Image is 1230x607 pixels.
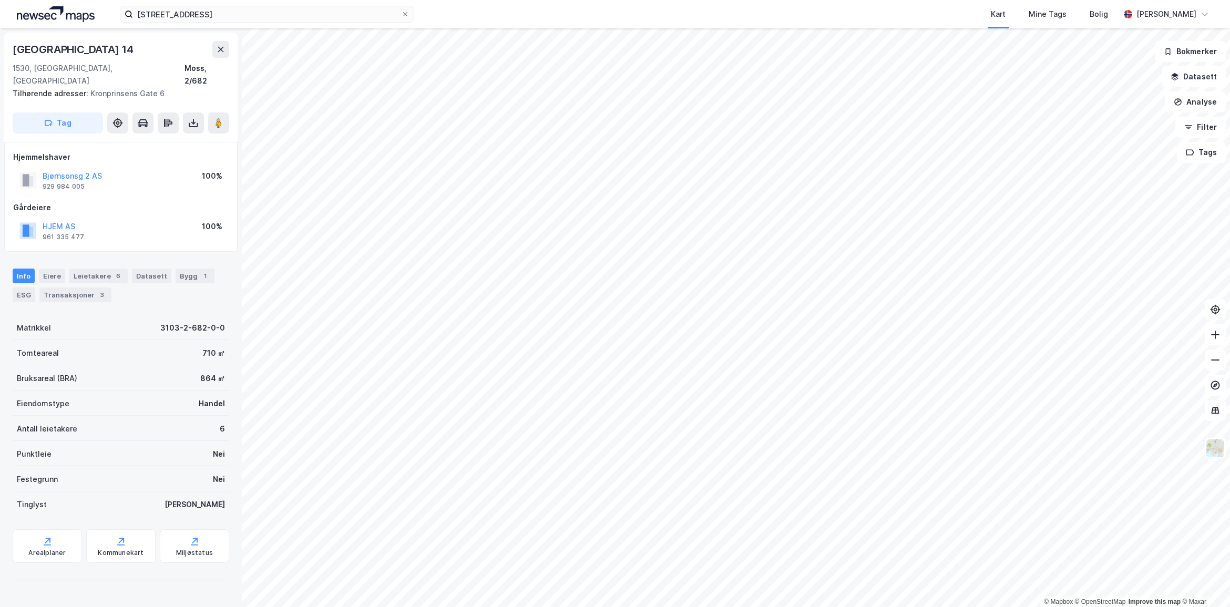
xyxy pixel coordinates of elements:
[17,372,77,385] div: Bruksareal (BRA)
[98,549,143,557] div: Kommunekart
[13,201,229,214] div: Gårdeiere
[69,269,128,283] div: Leietakere
[200,271,210,281] div: 1
[43,182,85,191] div: 929 984 005
[1177,557,1230,607] div: Kontrollprogram for chat
[200,372,225,385] div: 864 ㎡
[97,290,107,300] div: 3
[199,397,225,410] div: Handel
[13,269,35,283] div: Info
[17,473,58,486] div: Festegrunn
[991,8,1006,20] div: Kart
[17,347,59,359] div: Tomteareal
[202,347,225,359] div: 710 ㎡
[113,271,124,281] div: 6
[17,448,52,460] div: Punktleie
[17,322,51,334] div: Matrikkel
[1090,8,1108,20] div: Bolig
[176,269,214,283] div: Bygg
[1177,557,1230,607] iframe: Chat Widget
[133,6,401,22] input: Søk på adresse, matrikkel, gårdeiere, leietakere eller personer
[13,87,221,100] div: Kronprinsens Gate 6
[39,287,111,302] div: Transaksjoner
[17,6,95,22] img: logo.a4113a55bc3d86da70a041830d287a7e.svg
[13,151,229,163] div: Hjemmelshaver
[1129,598,1181,605] a: Improve this map
[43,233,84,241] div: 961 335 477
[202,170,222,182] div: 100%
[39,269,65,283] div: Eiere
[13,89,90,98] span: Tilhørende adresser:
[213,473,225,486] div: Nei
[17,423,77,435] div: Antall leietakere
[1029,8,1067,20] div: Mine Tags
[1205,438,1225,458] img: Z
[28,549,66,557] div: Arealplaner
[202,220,222,233] div: 100%
[13,112,103,133] button: Tag
[1044,598,1073,605] a: Mapbox
[1165,91,1226,112] button: Analyse
[1162,66,1226,87] button: Datasett
[13,287,35,302] div: ESG
[1175,117,1226,138] button: Filter
[17,498,47,511] div: Tinglyst
[1155,41,1226,62] button: Bokmerker
[213,448,225,460] div: Nei
[1075,598,1126,605] a: OpenStreetMap
[1136,8,1196,20] div: [PERSON_NAME]
[176,549,213,557] div: Miljøstatus
[165,498,225,511] div: [PERSON_NAME]
[1177,142,1226,163] button: Tags
[13,62,184,87] div: 1530, [GEOGRAPHIC_DATA], [GEOGRAPHIC_DATA]
[132,269,171,283] div: Datasett
[184,62,229,87] div: Moss, 2/682
[160,322,225,334] div: 3103-2-682-0-0
[13,41,136,58] div: [GEOGRAPHIC_DATA] 14
[220,423,225,435] div: 6
[17,397,69,410] div: Eiendomstype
